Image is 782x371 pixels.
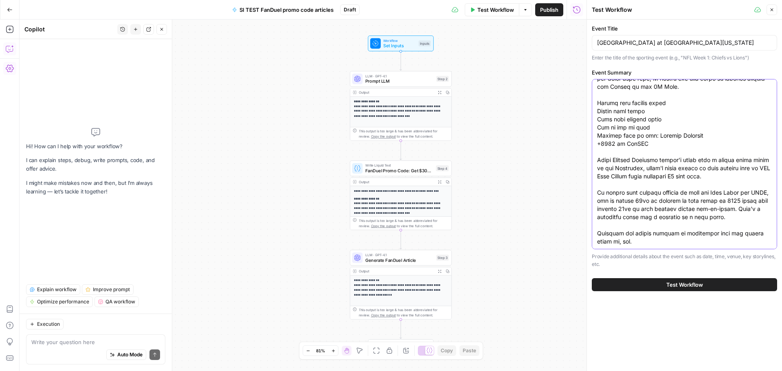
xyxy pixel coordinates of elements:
[371,313,396,317] span: Copy the output
[106,349,146,360] button: Auto Mode
[459,345,479,356] button: Paste
[26,284,80,295] button: Explain workflow
[437,345,456,356] button: Copy
[436,165,448,171] div: Step 4
[400,141,402,160] g: Edge from step_2 to step_4
[93,286,130,293] span: Improve prompt
[37,286,77,293] span: Explain workflow
[359,179,434,184] div: Output
[436,255,449,261] div: Step 3
[316,347,325,354] span: 81%
[465,3,519,16] button: Test Workflow
[94,296,139,307] button: QA workflow
[419,40,431,46] div: Inputs
[383,38,416,43] span: Workflow
[37,321,60,328] span: Execution
[383,42,416,49] span: Set Inputs
[592,54,777,62] p: Enter the title of the sporting event (e.g., "NFL Week 1: Chiefs vs Lions")
[592,68,777,77] label: Event Summary
[365,167,433,174] span: FanDuel Promo Code: Get $300 Bonus for {{ event_title }}
[441,347,453,354] span: Copy
[26,319,64,329] button: Execution
[359,129,449,139] div: This output is too large & has been abbreviated for review. to view the full content.
[365,78,434,84] span: Prompt LLM
[365,252,434,257] span: LLM · GPT-4.1
[371,224,396,228] span: Copy the output
[26,296,93,307] button: Optimize performance
[344,6,356,13] span: Draft
[350,35,452,51] div: WorkflowSet InputsInputs
[592,24,777,33] label: Event Title
[359,268,434,274] div: Output
[400,51,402,70] g: Edge from start to step_2
[82,284,134,295] button: Improve prompt
[436,76,449,82] div: Step 2
[365,73,434,79] span: LLM · GPT-4.1
[400,230,402,249] g: Edge from step_4 to step_3
[359,307,449,318] div: This output is too large & has been abbreviated for review. to view the full content.
[105,298,135,305] span: QA workflow
[37,298,89,305] span: Optimize performance
[365,163,433,168] span: Write Liquid Text
[359,218,449,228] div: This output is too large & has been abbreviated for review. to view the full content.
[26,142,165,151] p: Hi! How can I help with your workflow?
[350,339,452,355] div: EndOutput
[477,6,514,14] span: Test Workflow
[117,351,143,358] span: Auto Mode
[24,25,115,33] div: Copilot
[227,3,338,16] button: SI TEST FanDuel promo code articles
[359,90,434,95] div: Output
[26,179,165,196] p: I might make mistakes now and then, but I’m always learning — let’s tackle it together!
[666,281,703,289] span: Test Workflow
[365,257,434,263] span: Generate FanDuel Article
[535,3,563,16] button: Publish
[597,39,772,47] input: Enter the event title
[592,252,777,268] p: Provide additional details about the event such as date, time, venue, key storylines, etc.
[371,134,396,138] span: Copy the output
[400,320,402,339] g: Edge from step_3 to end
[350,160,452,230] div: Write Liquid TextFanDuel Promo Code: Get $300 Bonus for {{ event_title }}Step 4Output**** **** **...
[26,156,165,173] p: I can explain steps, debug, write prompts, code, and offer advice.
[239,6,334,14] span: SI TEST FanDuel promo code articles
[540,6,558,14] span: Publish
[463,347,476,354] span: Paste
[592,278,777,291] button: Test Workflow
